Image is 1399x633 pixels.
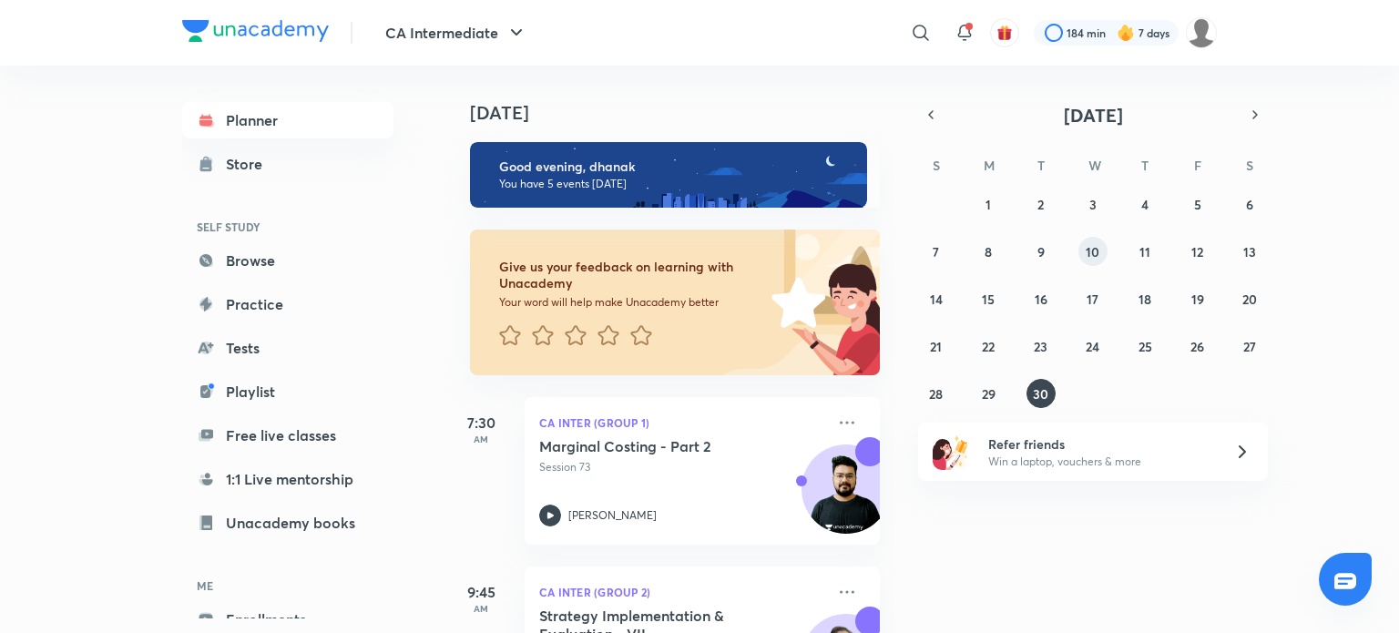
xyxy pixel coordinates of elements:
button: September 12, 2025 [1183,237,1212,266]
p: Your word will help make Unacademy better [499,295,765,310]
h6: Give us your feedback on learning with Unacademy [499,259,765,291]
abbr: September 4, 2025 [1141,196,1149,213]
h6: Good evening, dhanak [499,158,851,175]
a: Playlist [182,373,393,410]
p: AM [444,434,517,444]
button: September 28, 2025 [922,379,951,408]
button: September 3, 2025 [1078,189,1108,219]
button: September 2, 2025 [1026,189,1056,219]
button: September 23, 2025 [1026,332,1056,361]
img: Company Logo [182,20,329,42]
abbr: September 1, 2025 [985,196,991,213]
p: CA Inter (Group 2) [539,581,825,603]
button: September 18, 2025 [1130,284,1159,313]
p: Session 73 [539,459,825,475]
button: September 13, 2025 [1235,237,1264,266]
button: September 30, 2025 [1026,379,1056,408]
abbr: September 26, 2025 [1190,338,1204,355]
button: September 15, 2025 [974,284,1003,313]
button: September 8, 2025 [974,237,1003,266]
img: Avatar [802,454,890,542]
button: September 6, 2025 [1235,189,1264,219]
abbr: Wednesday [1088,157,1101,174]
abbr: September 28, 2025 [929,385,943,403]
abbr: September 30, 2025 [1033,385,1048,403]
p: [PERSON_NAME] [568,507,657,524]
abbr: September 16, 2025 [1035,291,1047,308]
button: September 1, 2025 [974,189,1003,219]
abbr: Saturday [1246,157,1253,174]
span: [DATE] [1064,103,1123,128]
button: September 11, 2025 [1130,237,1159,266]
abbr: September 3, 2025 [1089,196,1097,213]
abbr: September 10, 2025 [1086,243,1099,260]
img: streak [1117,24,1135,42]
abbr: September 23, 2025 [1034,338,1047,355]
abbr: September 12, 2025 [1191,243,1203,260]
abbr: September 24, 2025 [1086,338,1099,355]
p: You have 5 events [DATE] [499,177,851,191]
h6: SELF STUDY [182,211,393,242]
a: Planner [182,102,393,138]
a: Unacademy books [182,505,393,541]
button: September 22, 2025 [974,332,1003,361]
a: Company Logo [182,20,329,46]
button: September 24, 2025 [1078,332,1108,361]
button: [DATE] [944,102,1242,128]
abbr: September 14, 2025 [930,291,943,308]
abbr: September 18, 2025 [1139,291,1151,308]
abbr: Tuesday [1037,157,1045,174]
abbr: September 8, 2025 [985,243,992,260]
abbr: September 2, 2025 [1037,196,1044,213]
img: evening [470,142,867,208]
abbr: Thursday [1141,157,1149,174]
abbr: September 15, 2025 [982,291,995,308]
abbr: September 17, 2025 [1087,291,1098,308]
h5: 9:45 [444,581,517,603]
abbr: September 5, 2025 [1194,196,1201,213]
a: Browse [182,242,393,279]
button: CA Intermediate [374,15,538,51]
p: CA Inter (Group 1) [539,412,825,434]
a: 1:1 Live mentorship [182,461,393,497]
h6: Refer friends [988,434,1212,454]
abbr: September 25, 2025 [1139,338,1152,355]
button: September 19, 2025 [1183,284,1212,313]
button: September 27, 2025 [1235,332,1264,361]
h5: Marginal Costing - Part 2 [539,437,766,455]
abbr: September 21, 2025 [930,338,942,355]
abbr: September 6, 2025 [1246,196,1253,213]
button: September 9, 2025 [1026,237,1056,266]
div: Store [226,153,273,175]
h4: [DATE] [470,102,898,124]
abbr: Sunday [933,157,940,174]
p: AM [444,603,517,614]
abbr: September 20, 2025 [1242,291,1257,308]
abbr: September 7, 2025 [933,243,939,260]
abbr: September 19, 2025 [1191,291,1204,308]
button: September 29, 2025 [974,379,1003,408]
abbr: Friday [1194,157,1201,174]
button: September 25, 2025 [1130,332,1159,361]
img: avatar [996,25,1013,41]
a: Store [182,146,393,182]
button: September 14, 2025 [922,284,951,313]
button: September 20, 2025 [1235,284,1264,313]
button: September 26, 2025 [1183,332,1212,361]
img: feedback_image [710,230,880,375]
a: Practice [182,286,393,322]
abbr: September 27, 2025 [1243,338,1256,355]
button: avatar [990,18,1019,47]
abbr: September 13, 2025 [1243,243,1256,260]
abbr: September 29, 2025 [982,385,996,403]
button: September 4, 2025 [1130,189,1159,219]
img: dhanak [1186,17,1217,48]
button: September 21, 2025 [922,332,951,361]
a: Tests [182,330,393,366]
abbr: September 9, 2025 [1037,243,1045,260]
button: September 5, 2025 [1183,189,1212,219]
a: Free live classes [182,417,393,454]
abbr: Monday [984,157,995,174]
abbr: September 22, 2025 [982,338,995,355]
abbr: September 11, 2025 [1139,243,1150,260]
